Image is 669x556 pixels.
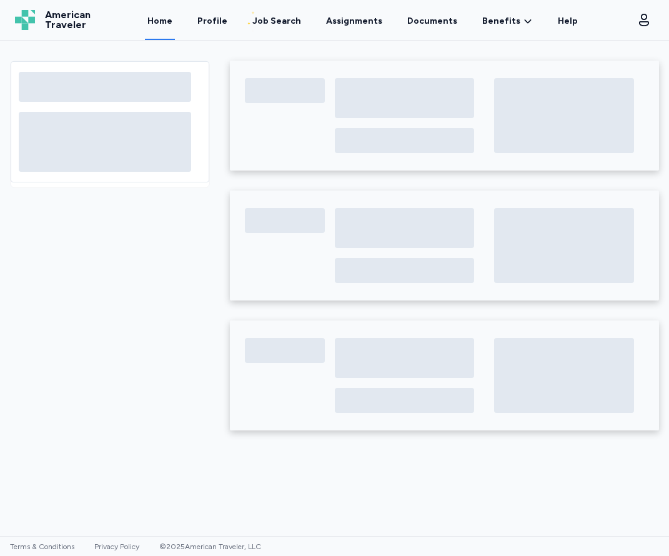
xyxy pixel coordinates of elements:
span: © 2025 American Traveler, LLC [159,542,261,551]
a: Terms & Conditions [10,542,74,551]
div: Job Search [252,15,301,27]
a: Benefits [482,15,533,27]
span: American Traveler [45,10,91,30]
span: Benefits [482,15,520,27]
img: Logo [15,10,35,30]
a: Home [145,1,175,40]
a: Privacy Policy [94,542,139,551]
